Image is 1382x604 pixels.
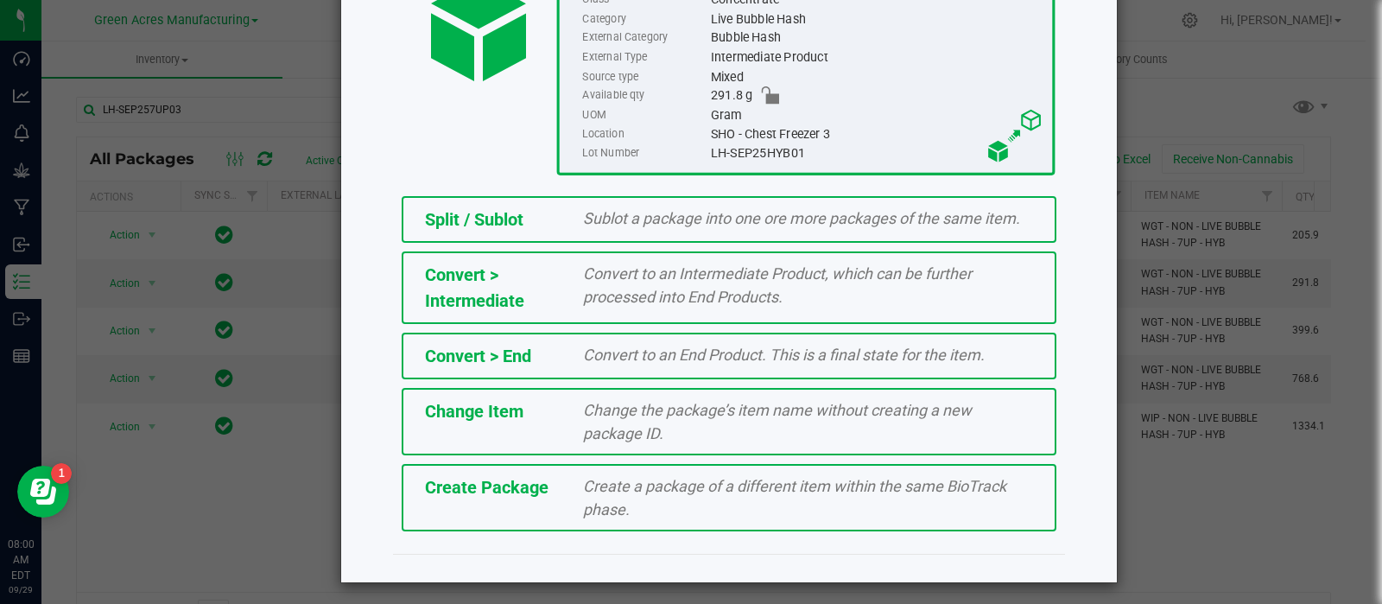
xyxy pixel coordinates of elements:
[583,477,1006,518] span: Create a package of a different item within the same BioTrack phase.
[582,105,707,124] label: UOM
[425,346,531,366] span: Convert > End
[710,86,751,105] span: 291.8 g
[425,477,548,498] span: Create Package
[17,466,69,518] iframe: Resource center
[51,463,72,484] iframe: Resource center unread badge
[710,29,1043,48] div: Bubble Hash
[425,401,523,422] span: Change Item
[582,10,707,29] label: Category
[582,143,707,162] label: Lot Number
[582,67,707,86] label: Source type
[583,209,1020,227] span: Sublot a package into one ore more packages of the same item.
[582,124,707,143] label: Location
[710,124,1043,143] div: SHO - Chest Freezer 3
[425,264,524,311] span: Convert > Intermediate
[425,209,523,230] span: Split / Sublot
[710,67,1043,86] div: Mixed
[710,48,1043,67] div: Intermediate Product
[710,10,1043,29] div: Live Bubble Hash
[583,264,972,306] span: Convert to an Intermediate Product, which can be further processed into End Products.
[583,401,972,442] span: Change the package’s item name without creating a new package ID.
[710,105,1043,124] div: Gram
[710,143,1043,162] div: LH-SEP25HYB01
[582,86,707,105] label: Available qty
[582,29,707,48] label: External Category
[582,48,707,67] label: External Type
[583,346,985,364] span: Convert to an End Product. This is a final state for the item.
